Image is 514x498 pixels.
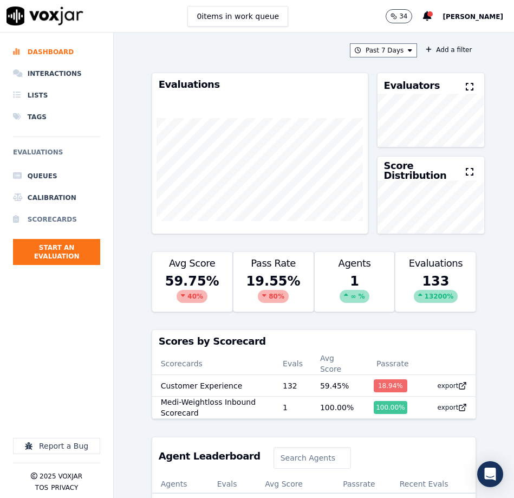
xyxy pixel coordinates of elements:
a: Calibration [13,187,100,209]
div: 40 % [177,290,207,303]
td: 1 [274,397,311,419]
th: Evals [209,475,257,493]
div: 1 [315,270,395,312]
div: 18.94 % [374,379,407,392]
h3: Avg Score [159,258,226,268]
td: 59.45 % [311,375,365,397]
h3: Agents [321,258,388,268]
td: Customer Experience [152,375,274,397]
a: Tags [13,106,100,128]
button: 0items in work queue [187,6,288,27]
div: 80 % [258,290,289,303]
button: export [429,377,467,394]
h3: Evaluations [159,80,361,89]
th: Scorecards [152,353,274,375]
input: Search Agents [274,447,351,469]
h3: Agent Leaderboard [159,451,261,461]
button: Report a Bug [13,438,100,454]
td: 100.00 % [311,397,365,419]
a: Scorecards [13,209,100,230]
button: [PERSON_NAME] [443,10,514,23]
h3: Evaluators [384,81,440,90]
button: Start an Evaluation [13,239,100,265]
button: 34 [386,9,423,23]
a: Queues [13,165,100,187]
th: Passrate [327,475,391,493]
td: 132 [274,375,311,397]
th: Avg Score [256,475,327,493]
th: Avg Score [311,353,365,375]
div: ∞ % [340,290,369,303]
span: [PERSON_NAME] [443,13,503,21]
div: 100.00 % [374,401,407,414]
img: voxjar logo [6,7,83,25]
div: Open Intercom Messenger [477,461,503,487]
button: Past 7 Days [350,43,417,57]
th: Agents [152,475,209,493]
h3: Pass Rate [240,258,307,268]
p: 34 [399,12,407,21]
button: TOS [35,483,48,492]
a: Lists [13,85,100,106]
div: 133 [395,270,476,312]
p: 2025 Voxjar [40,472,82,481]
h3: Evaluations [402,258,469,268]
div: 13200 % [414,290,458,303]
a: Interactions [13,63,100,85]
h3: Score Distribution [384,161,466,180]
h6: Evaluations [13,146,100,165]
h3: Scores by Scorecard [159,337,470,346]
th: Recent Evals [391,475,476,493]
th: Evals [274,353,311,375]
a: Dashboard [13,41,100,63]
button: export [429,399,467,416]
th: Passrate [365,353,420,375]
button: Add a filter [421,43,476,56]
button: Privacy [51,483,78,492]
td: Medi-Weightloss Inbound Scorecard [152,397,274,419]
div: 19.55 % [233,270,314,312]
button: 34 [386,9,412,23]
div: 59.75 % [152,270,232,312]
